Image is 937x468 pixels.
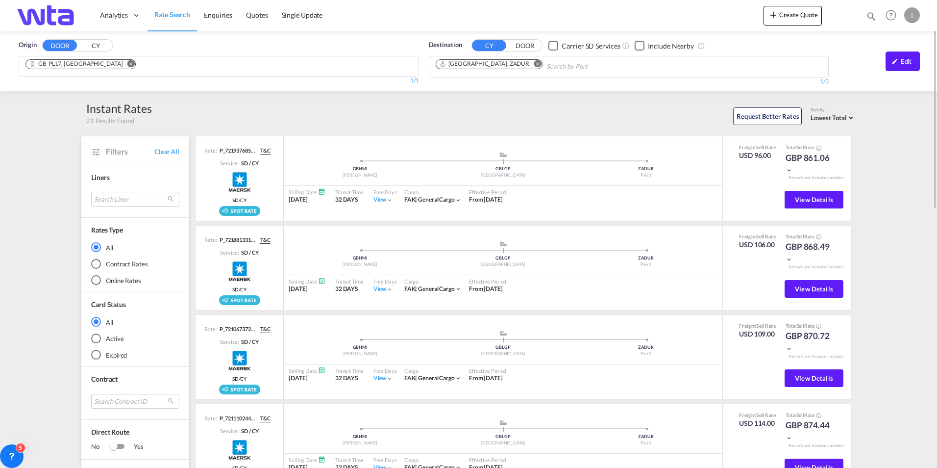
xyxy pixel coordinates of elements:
div: GBP 874.44 [786,419,835,443]
div: Effective Period [469,278,506,285]
div: Viewicon-chevron-down [373,285,394,293]
button: Remove [527,60,542,70]
div: Effective Period [469,367,506,374]
span: Service: [220,338,239,345]
md-icon: icon-chevron-down [786,345,792,352]
div: SD / CY [239,249,258,256]
span: Service: [220,427,239,435]
div: Help [883,7,904,25]
md-icon: icon-plus 400-fg [767,9,779,21]
div: Remark and Inclusion included [781,264,851,270]
div: Free Days [373,456,397,464]
div: P_7210673727_P01f4zxft [217,325,256,333]
button: Request Better Rates [733,107,802,125]
div: Total Rate [786,233,835,241]
md-icon: icon-chevron-down [786,256,792,263]
div: GBLGP [432,255,575,261]
md-icon: assets/icons/custom/ship-fill.svg [497,420,509,425]
span: Enquiries [204,11,232,19]
span: View Details [795,374,833,382]
div: USD 114.00 [739,418,776,428]
div: [PERSON_NAME] [289,261,432,268]
span: T&C [260,236,271,244]
span: Service: [220,249,239,256]
md-radio-button: Contract Rates [91,259,179,269]
md-icon: icon-chevron-down [455,375,462,382]
div: Rates Type [91,225,123,235]
div: Free Days [373,188,397,196]
div: Remark and Inclusion included [781,175,851,181]
span: Sell [756,323,764,329]
md-icon: assets/icons/custom/ship-fill.svg [497,331,509,336]
div: P_7211102442_P01f4zxfs [217,415,256,422]
span: Single Update [282,11,323,19]
button: View Details [785,369,843,387]
span: Sell [797,412,805,418]
span: From [DATE] [469,196,503,203]
div: 1/1 [19,77,419,85]
span: Origin [19,40,36,50]
div: [PERSON_NAME] [289,172,432,179]
div: GBP 868.49 [786,241,835,264]
div: GBHMI [289,344,432,351]
md-checkbox: Checkbox No Ink [548,40,620,51]
div: Include Nearby [648,41,694,51]
img: Maersk Spot [227,170,252,194]
div: GB-PL17, Cornwall [29,60,123,68]
md-icon: icon-magnify [866,11,877,22]
div: Transit Time [335,188,364,196]
md-icon: icon-chevron-down [786,435,792,442]
img: Spot_rate_rollable_v2.png [219,206,260,216]
md-chips-wrap: Chips container. Use arrow keys to select chips. [24,56,144,74]
div: ZADUR [574,255,717,261]
div: Pier1 [574,440,717,446]
span: Sell [797,144,805,150]
div: Rollable available [219,295,260,305]
span: Sell [756,144,764,150]
div: Remark and Inclusion included [781,354,851,359]
div: Viewicon-chevron-down [373,196,394,204]
span: FAK [404,196,419,203]
span: Direct Route [91,427,179,442]
md-icon: Unchecked: Ignores neighbouring ports when fetching rates.Checked : Includes neighbouring ports w... [697,42,705,50]
div: Total Rate [786,144,835,152]
div: USD 96.00 [739,151,776,160]
img: Maersk Spot [227,259,252,284]
div: general cargo [404,196,455,204]
md-checkbox: Checkbox No Ink [635,40,694,51]
md-radio-button: All [91,242,179,252]
div: GBP 861.06 [786,152,835,176]
div: GBLGP [432,434,575,440]
span: SD/CY [232,286,247,293]
div: Pier1 [574,261,717,268]
div: Cargo [404,278,462,285]
div: Transit Time [335,456,364,464]
span: Rate: [204,325,217,333]
div: [DATE] [289,196,325,204]
button: DOOR [508,40,542,52]
button: View Details [785,280,843,298]
md-icon: icon-pencil [891,58,898,65]
md-icon: Schedules Available [318,456,325,463]
img: Spot_rate_rollable_v2.png [219,295,260,305]
div: [PERSON_NAME] [289,440,432,446]
md-icon: Schedules Available [318,277,325,285]
button: icon-plus 400-fgCreate Quote [764,6,822,26]
md-chips-wrap: Chips container. Use arrow keys to select chips. [434,56,644,75]
div: Durban, ZADUR [439,60,530,68]
div: P_7218813312_P01f4zxfp [217,236,256,244]
span: From [DATE] [469,285,503,292]
span: SD/CY [232,375,247,382]
div: Transit Time [335,367,364,374]
div: Instant Rates [86,101,152,116]
button: Spot Rates are dynamic & can fluctuate with time [814,234,821,241]
span: Filters [106,146,154,157]
div: Press delete to remove this chip. [29,60,124,68]
span: Contract [91,375,118,383]
button: CY [78,40,113,52]
div: [DATE] [289,374,325,383]
md-icon: icon-chevron-down [455,197,462,204]
div: Rollable available [219,385,260,394]
md-icon: assets/icons/custom/ship-fill.svg [497,241,509,246]
md-radio-button: Expired [91,350,179,360]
